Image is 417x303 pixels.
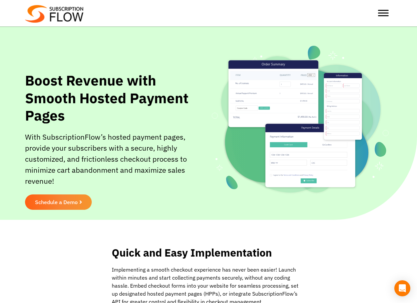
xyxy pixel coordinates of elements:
h1: Boost Revenue with Smooth Hosted Payment Pages [25,72,208,125]
p: With SubscriptionFlow’s hosted payment pages, provide your subscribers with a secure, highly cust... [25,131,208,186]
img: Subscriptionflow [25,5,83,23]
h2: Quick and Easy Implementation [112,247,305,259]
div: Open Intercom Messenger [394,280,410,296]
img: banner-image [212,46,389,196]
button: Toggle Menu [378,10,389,16]
a: Schedule a Demo [25,194,92,210]
span: Schedule a Demo [35,199,78,205]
